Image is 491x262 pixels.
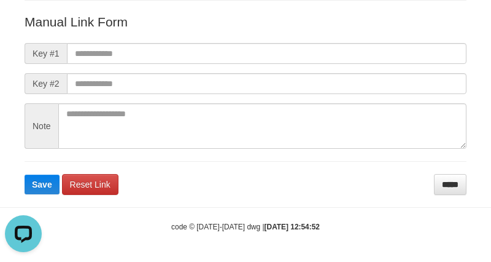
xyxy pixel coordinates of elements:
[25,73,67,94] span: Key #2
[25,175,60,194] button: Save
[32,180,52,189] span: Save
[25,103,58,149] span: Note
[171,223,320,231] small: code © [DATE]-[DATE] dwg |
[62,174,118,195] a: Reset Link
[25,13,466,31] p: Manual Link Form
[265,223,320,231] strong: [DATE] 12:54:52
[70,180,110,189] span: Reset Link
[25,43,67,64] span: Key #1
[5,5,42,42] button: Open LiveChat chat widget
